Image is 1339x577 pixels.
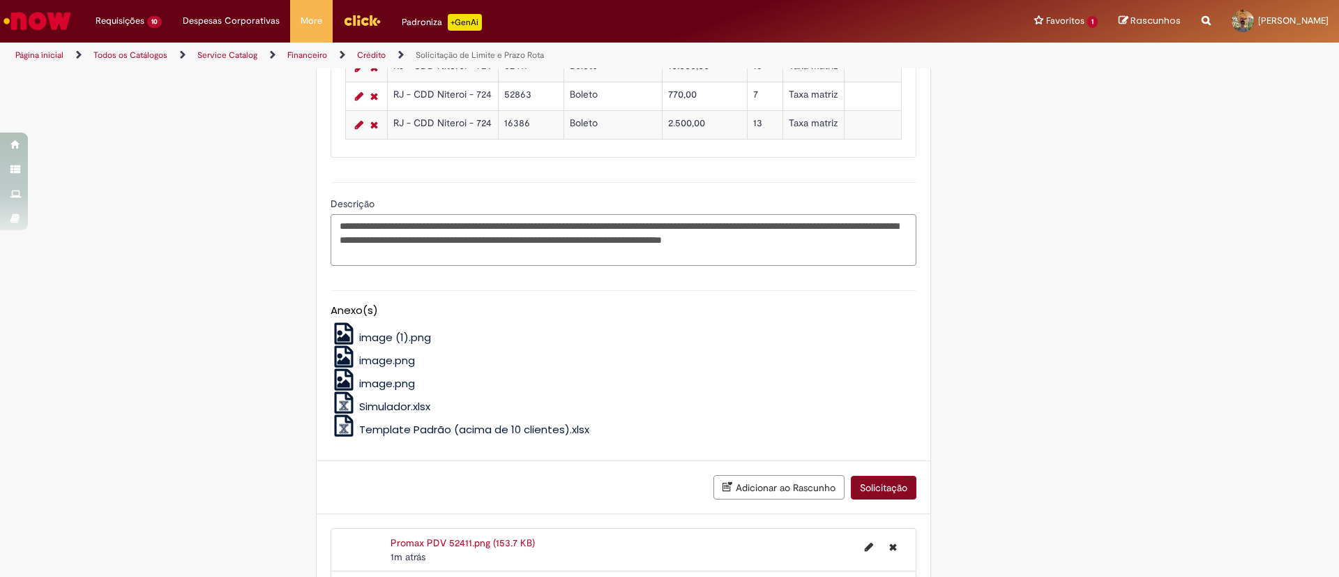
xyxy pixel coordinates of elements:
td: 2.500,00 [663,110,748,139]
span: Rascunhos [1130,14,1181,27]
textarea: Descrição [331,214,916,266]
ul: Trilhas de página [10,43,882,68]
span: More [301,14,322,28]
span: Requisições [96,14,144,28]
td: RJ - CDD Niteroi - 724 [388,110,499,139]
h5: Anexo(s) [331,305,916,317]
a: Página inicial [15,50,63,61]
td: Taxa matriz [783,110,844,139]
td: Boleto [563,110,663,139]
td: Boleto [563,53,663,82]
a: image (1).png [331,330,432,345]
td: 52411 [499,53,563,82]
a: Service Catalog [197,50,257,61]
p: +GenAi [448,14,482,31]
td: RJ - CDD Niteroi - 724 [388,82,499,110]
a: image.png [331,353,416,368]
span: image.png [359,353,415,368]
a: Solicitação de Limite e Prazo Rota [416,50,544,61]
button: Editar nome de arquivo Promax PDV 52411.png [856,536,882,558]
button: Excluir Promax PDV 52411.png [881,536,905,558]
div: Padroniza [402,14,482,31]
a: Todos os Catálogos [93,50,167,61]
a: image.png [331,376,416,391]
span: Descrição [331,197,377,210]
span: [PERSON_NAME] [1258,15,1329,27]
td: 770,00 [663,82,748,110]
td: Taxa matriz [783,53,844,82]
td: 13 [747,110,782,139]
a: Rascunhos [1119,15,1181,28]
a: Financeiro [287,50,327,61]
button: Adicionar ao Rascunho [713,475,845,500]
span: Template Padrão (acima de 10 clientes).xlsx [359,422,589,437]
img: click_logo_yellow_360x200.png [343,10,381,31]
span: Despesas Corporativas [183,14,280,28]
a: Remover linha 2 [367,88,381,105]
a: Simulador.xlsx [331,399,431,414]
img: ServiceNow [1,7,73,35]
span: image.png [359,376,415,391]
td: RJ - CDD Niteroi - 724 [388,53,499,82]
a: Remover linha 1 [367,59,381,76]
a: Remover linha 3 [367,117,381,133]
td: 52863 [499,82,563,110]
span: Favoritos [1046,14,1084,28]
span: 1 [1087,16,1098,28]
td: 7 [747,82,782,110]
button: Solicitação [851,476,916,500]
td: 15 [747,53,782,82]
span: Simulador.xlsx [359,399,430,414]
a: Template Padrão (acima de 10 clientes).xlsx [331,422,590,437]
a: Crédito [357,50,386,61]
span: 10 [147,16,162,28]
td: 16386 [499,110,563,139]
a: Editar Linha 1 [351,59,367,76]
span: 1m atrás [391,550,425,563]
td: Taxa matriz [783,82,844,110]
span: image (1).png [359,330,431,345]
time: 27/08/2025 17:34:12 [391,550,425,563]
td: Boleto [563,82,663,110]
td: 10.000,00 [663,53,748,82]
a: Editar Linha 2 [351,88,367,105]
a: Promax PDV 52411.png (153.7 KB) [391,537,535,549]
a: Editar Linha 3 [351,117,367,133]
